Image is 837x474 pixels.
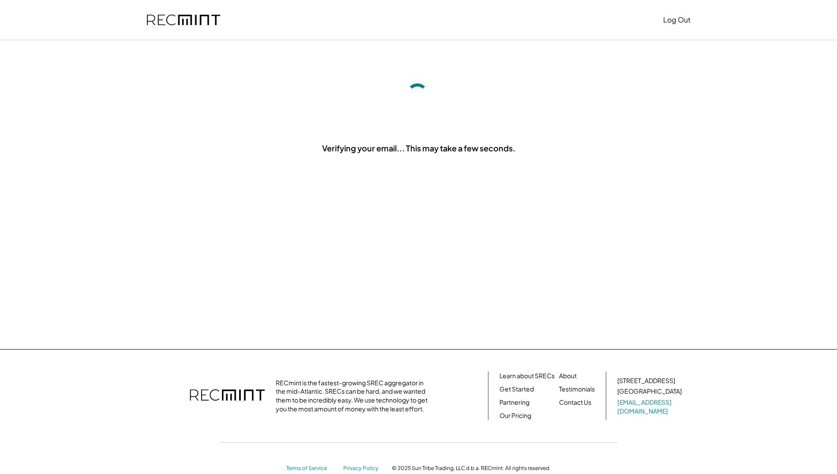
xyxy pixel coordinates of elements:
[617,387,682,396] div: [GEOGRAPHIC_DATA]
[499,411,531,420] a: Our Pricing
[499,385,534,394] a: Get Started
[190,380,265,411] img: recmint-logotype%403x.png
[499,372,555,380] a: Learn about SRECs
[617,376,675,385] div: [STREET_ADDRESS]
[276,379,432,413] div: RECmint is the fastest-growing SREC aggregator in the mid-Atlantic. SRECs can be hard, and we wan...
[559,372,577,380] a: About
[499,398,529,407] a: Partnering
[147,15,220,26] img: recmint-logotype%403x.png
[392,465,551,472] div: © 2025 Sun Tribe Trading, LLC d.b.a. RECmint. All rights reserved.
[286,465,335,472] a: Terms of Service
[559,385,595,394] a: Testimonials
[617,398,683,415] a: [EMAIL_ADDRESS][DOMAIN_NAME]
[343,465,383,472] a: Privacy Policy
[559,398,591,407] a: Contact Us
[322,143,515,154] div: Verifying your email... This may take a few seconds.
[663,11,691,29] button: Log Out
